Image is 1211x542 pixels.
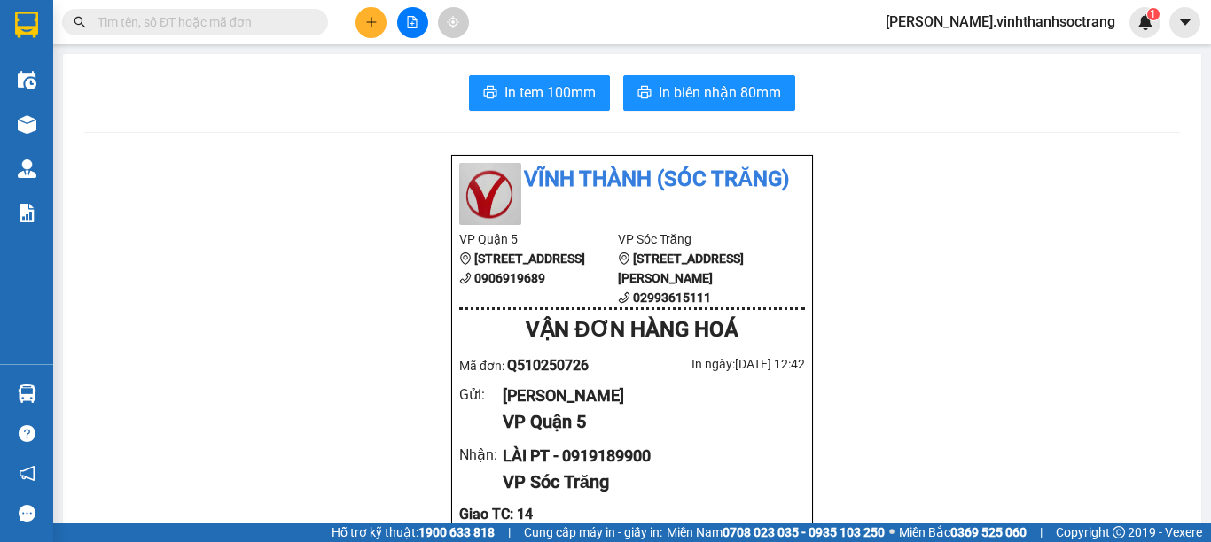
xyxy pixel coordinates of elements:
span: notification [19,465,35,482]
div: Giao TC: 14 [459,503,805,525]
span: plus [365,16,378,28]
span: [PERSON_NAME].vinhthanhsoctrang [871,11,1129,33]
li: VP Sóc Trăng [618,229,777,249]
div: [PERSON_NAME] [503,383,791,408]
span: Cung cấp máy in - giấy in: [524,523,662,542]
button: printerIn tem 100mm [469,75,610,111]
button: printerIn biên nhận 80mm [623,75,795,111]
span: | [1040,523,1043,542]
span: Miền Nam [667,523,885,542]
img: icon-new-feature [1137,14,1153,30]
img: logo.jpg [459,163,521,225]
div: Mã đơn: [459,354,632,376]
button: caret-down [1169,7,1200,38]
span: aim [447,16,459,28]
span: printer [637,85,652,102]
span: caret-down [1177,14,1193,30]
img: warehouse-icon [18,71,36,89]
button: file-add [397,7,428,38]
li: Vĩnh Thành (Sóc Trăng) [459,163,805,197]
span: printer [483,85,497,102]
span: Miền Bắc [899,523,1027,542]
span: file-add [406,16,418,28]
span: In tem 100mm [504,81,596,104]
img: solution-icon [18,204,36,222]
span: Hỗ trợ kỹ thuật: [332,523,495,542]
strong: 0708 023 035 - 0935 103 250 [723,525,885,539]
span: 1 [1150,8,1156,20]
button: plus [355,7,387,38]
div: Gửi : [459,383,503,406]
span: Q510250726 [507,357,589,374]
button: aim [438,7,469,38]
input: Tìm tên, số ĐT hoặc mã đơn [98,12,307,32]
span: phone [618,291,630,304]
span: question-circle [19,425,35,442]
span: In biên nhận 80mm [659,81,781,104]
span: message [19,505,35,522]
b: [STREET_ADDRESS][PERSON_NAME] [618,252,744,285]
b: 0906919689 [474,271,545,285]
span: environment [618,252,630,265]
div: LÀI PT - 0919189900 [503,444,791,468]
span: ⚪️ [889,529,895,536]
span: | [508,523,511,542]
span: environment [459,252,472,265]
b: [STREET_ADDRESS] [474,252,585,266]
strong: 0369 525 060 [950,525,1027,539]
b: 02993615111 [633,290,711,305]
img: logo-vxr [15,12,38,38]
div: In ngày: [DATE] 12:42 [632,354,805,374]
div: VP Quận 5 [503,408,791,436]
div: Nhận : [459,444,503,466]
sup: 1 [1147,8,1160,20]
div: VẬN ĐƠN HÀNG HOÁ [459,314,805,347]
span: search [74,16,86,28]
span: phone [459,272,472,284]
li: VP Quận 5 [459,229,618,249]
div: VP Sóc Trăng [503,468,791,496]
span: copyright [1113,526,1125,538]
img: warehouse-icon [18,159,36,178]
img: warehouse-icon [18,115,36,134]
img: warehouse-icon [18,384,36,403]
strong: 1900 633 818 [418,525,495,539]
